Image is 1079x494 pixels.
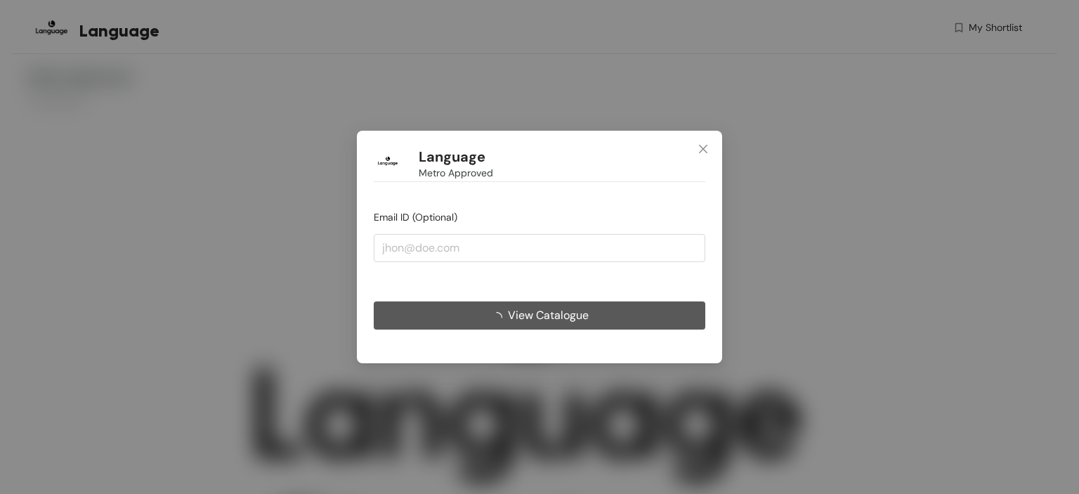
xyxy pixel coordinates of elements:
[698,143,709,155] span: close
[684,131,722,169] button: Close
[374,211,457,223] span: Email ID (Optional)
[491,312,508,323] span: loading
[508,306,589,324] span: View Catalogue
[419,165,493,181] span: Metro Approved
[374,301,705,330] button: View Catalogue
[374,148,402,176] img: Buyer Portal
[374,234,705,262] input: jhon@doe.com
[419,148,485,166] h1: Language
